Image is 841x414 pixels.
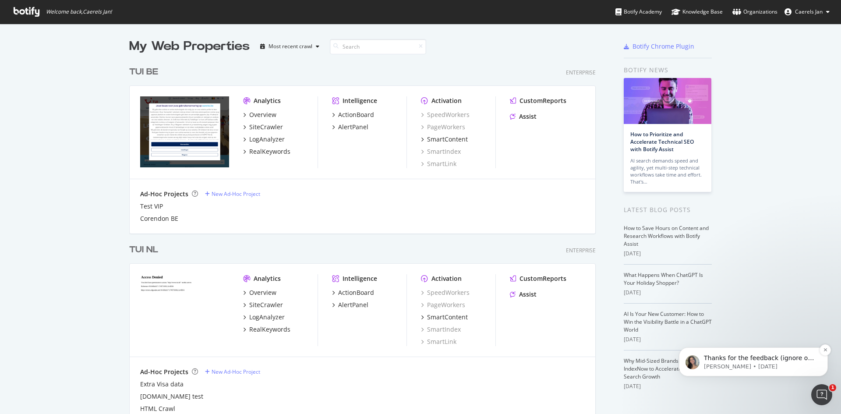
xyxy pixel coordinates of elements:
div: CustomReports [519,274,566,283]
span: Caerels Jan [795,8,823,15]
div: TUI NL [129,244,158,256]
a: Why Mid-Sized Brands Should Use IndexNow to Accelerate Organic Search Growth [624,357,707,380]
div: ActionBoard [338,288,374,297]
div: Activation [431,274,462,283]
a: SmartContent [421,135,468,144]
a: ActionBoard [332,288,374,297]
button: Dismiss notification [154,52,165,64]
div: Assist [519,290,537,299]
div: RealKeywords [249,325,290,334]
span: Welcome back, Caerels Jan ! [46,8,112,15]
a: SmartContent [421,313,468,322]
div: Activation [431,96,462,105]
iframe: Intercom live chat [811,384,832,405]
a: RealKeywords [243,147,290,156]
a: New Ad-Hoc Project [205,368,260,375]
div: Analytics [254,96,281,105]
div: CustomReports [519,96,566,105]
a: Extra Visa data [140,380,184,389]
div: RealKeywords [249,147,290,156]
div: LogAnalyzer [249,135,285,144]
div: SmartContent [427,135,468,144]
a: SmartIndex [421,325,461,334]
p: Thanks for the feedback (ignore our AI bot, sorry about that). I'll be sure to relay this info to... [38,62,151,71]
a: PageWorkers [421,301,465,309]
div: New Ad-Hoc Project [212,190,260,198]
div: My Web Properties [129,38,250,55]
a: SpeedWorkers [421,288,470,297]
a: AlertPanel [332,123,368,131]
div: Overview [249,110,276,119]
div: message notification from Gabriella, 2d ago. Thanks for the feedback (ignore our AI bot, sorry ab... [13,55,162,84]
div: Organizations [732,7,777,16]
a: AlertPanel [332,301,368,309]
div: Botify Chrome Plugin [633,42,694,51]
div: Most recent crawl [269,44,312,49]
a: Corendon BE [140,214,178,223]
a: TUI BE [129,66,162,78]
a: How to Prioritize and Accelerate Technical SEO with Botify Assist [630,131,694,153]
a: What Happens When ChatGPT Is Your Holiday Shopper? [624,271,703,287]
span: 1 [829,384,836,391]
div: New Ad-Hoc Project [212,368,260,375]
a: How to Save Hours on Content and Research Workflows with Botify Assist [624,224,709,248]
a: New Ad-Hoc Project [205,190,260,198]
div: AlertPanel [338,301,368,309]
a: SiteCrawler [243,123,283,131]
a: Botify Chrome Plugin [624,42,694,51]
a: Assist [510,290,537,299]
div: Intelligence [343,96,377,105]
a: Assist [510,112,537,121]
div: AlertPanel [338,123,368,131]
div: AI search demands speed and agility, yet multi-step technical workflows take time and effort. Tha... [630,157,705,185]
a: SmartIndex [421,147,461,156]
a: SmartLink [421,159,456,168]
img: Profile image for Gabriella [20,63,34,77]
div: Botify news [624,65,712,75]
div: Enterprise [566,247,596,254]
a: TUI NL [129,244,162,256]
div: Intelligence [343,274,377,283]
div: ActionBoard [338,110,374,119]
a: RealKeywords [243,325,290,334]
div: [DATE] [624,382,712,390]
div: LogAnalyzer [249,313,285,322]
img: How to Prioritize and Accelerate Technical SEO with Botify Assist [624,78,711,124]
a: SmartLink [421,337,456,346]
a: [DOMAIN_NAME] test [140,392,203,401]
a: PageWorkers [421,123,465,131]
img: tui.be [140,96,229,167]
div: Ad-Hoc Projects [140,190,188,198]
div: SiteCrawler [249,123,283,131]
div: [DATE] [624,289,712,297]
div: SiteCrawler [249,301,283,309]
a: CustomReports [510,96,566,105]
a: CustomReports [510,274,566,283]
a: LogAnalyzer [243,135,285,144]
div: Ad-Hoc Projects [140,368,188,376]
a: SiteCrawler [243,301,283,309]
div: [DATE] [624,250,712,258]
a: ActionBoard [332,110,374,119]
div: Analytics [254,274,281,283]
div: Latest Blog Posts [624,205,712,215]
a: Test VIP [140,202,163,211]
div: [DATE] [624,336,712,343]
a: SpeedWorkers [421,110,470,119]
div: HTML Crawl [140,404,175,413]
iframe: Intercom notifications message [666,292,841,390]
div: Overview [249,288,276,297]
input: Search [330,39,426,54]
div: Knowledge Base [671,7,723,16]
